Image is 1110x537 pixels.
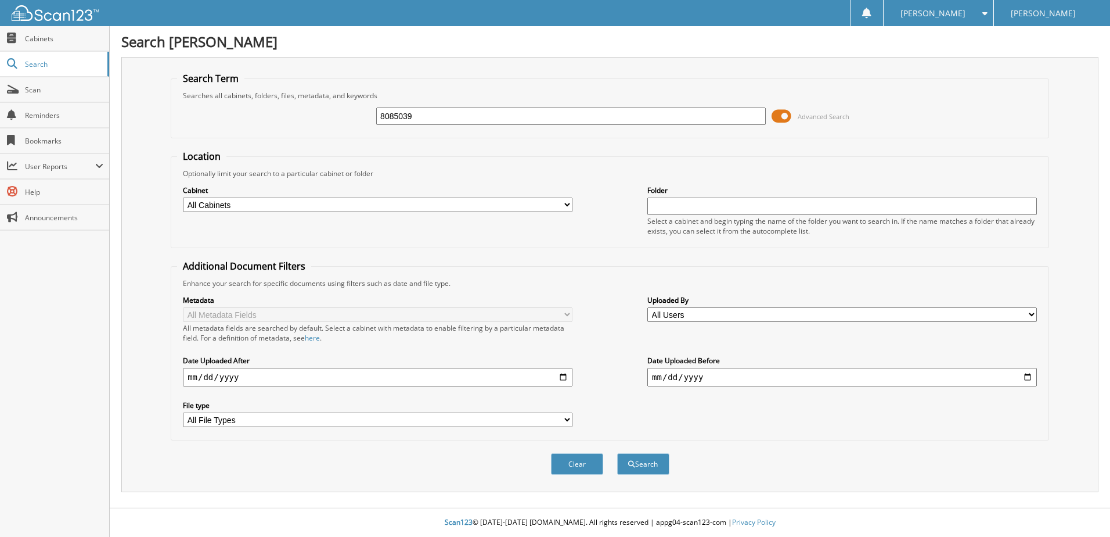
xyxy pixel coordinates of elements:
div: All metadata fields are searched by default. Select a cabinet with metadata to enable filtering b... [183,323,572,343]
legend: Search Term [177,72,244,85]
span: Scan [25,85,103,95]
span: Cabinets [25,34,103,44]
img: scan123-logo-white.svg [12,5,99,21]
span: [PERSON_NAME] [1011,10,1076,17]
a: here [305,333,320,343]
span: Search [25,59,102,69]
div: Optionally limit your search to a particular cabinet or folder [177,169,1043,178]
div: © [DATE]-[DATE] [DOMAIN_NAME]. All rights reserved | appg04-scan123-com | [110,509,1110,537]
span: Help [25,187,103,197]
label: Folder [647,185,1037,195]
label: Date Uploaded After [183,356,572,366]
span: Announcements [25,213,103,223]
span: Reminders [25,110,103,120]
label: Metadata [183,295,572,305]
legend: Location [177,150,226,163]
iframe: Chat Widget [1052,481,1110,537]
div: Searches all cabinets, folders, files, metadata, and keywords [177,91,1043,101]
input: end [647,368,1037,386]
span: Bookmarks [25,136,103,146]
span: Advanced Search [798,112,849,121]
legend: Additional Document Filters [177,260,311,273]
div: Enhance your search for specific documents using filters such as date and file type. [177,278,1043,288]
input: start [183,368,572,386]
label: Uploaded By [647,295,1037,305]
span: User Reports [25,162,95,171]
label: Date Uploaded Before [647,356,1037,366]
label: Cabinet [183,185,572,195]
button: Clear [551,453,603,475]
a: Privacy Policy [732,517,776,527]
div: Select a cabinet and begin typing the name of the folder you want to search in. If the name match... [647,216,1037,236]
span: Scan123 [445,517,473,527]
button: Search [617,453,669,475]
h1: Search [PERSON_NAME] [121,32,1098,51]
span: [PERSON_NAME] [900,10,965,17]
label: File type [183,400,572,410]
